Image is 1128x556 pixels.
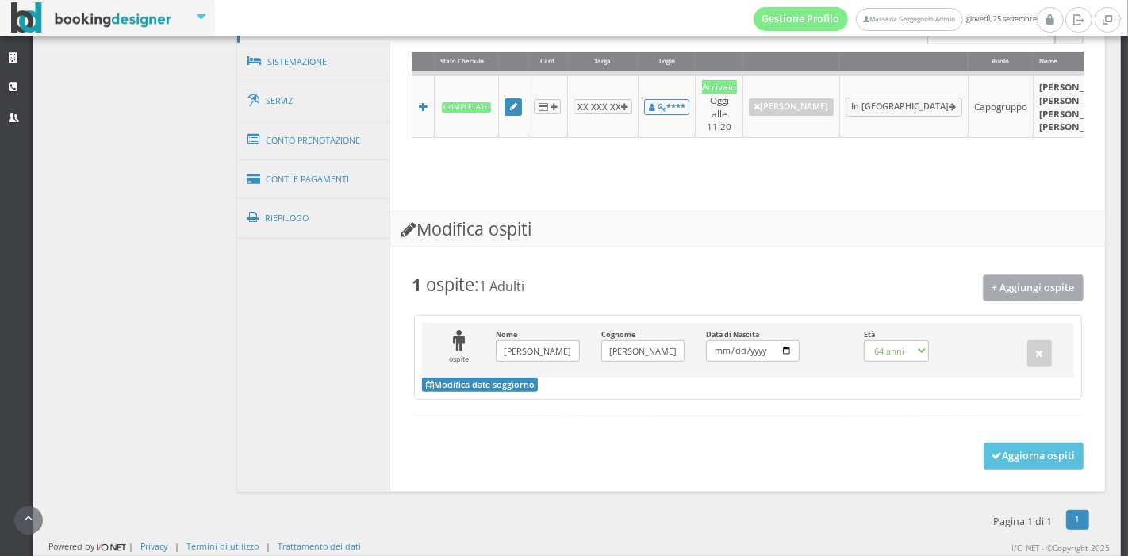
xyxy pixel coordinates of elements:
a: 1 [1066,510,1089,531]
a: Riepilogo [237,197,391,239]
div: Arrivato [702,80,737,94]
a: Sistemazione [237,41,391,82]
a: Gestione Profilo [754,7,849,31]
img: ionet_small_logo.png [94,541,129,554]
input: Cognome [601,340,685,362]
a: Conti e Pagamenti [237,159,391,200]
a: Trattamento dei dati [278,540,361,552]
a: [PERSON_NAME] [749,98,834,116]
td: [PERSON_NAME] [PERSON_NAME] [PERSON_NAME] [PERSON_NAME] [1034,74,1122,138]
small: 1 Adulti [479,278,524,295]
div: Login [639,52,695,71]
a: Privacy [140,540,167,552]
td: Oggi alle 11:20 [696,74,742,138]
span: ospite [426,273,474,296]
b: 1 [412,273,421,296]
button: XX XXX XX [574,99,632,114]
span: giovedì, 25 settembre [754,7,1037,31]
select: Età [864,340,929,362]
label: Data di Nascita [706,330,800,362]
label: Età [864,330,929,362]
img: BookingDesigner.com [11,2,172,33]
a: Masseria Gorgognolo Admin [856,8,962,31]
td: Capogruppo [968,74,1033,138]
a: Conto Prenotazione [237,120,391,161]
div: | [175,540,179,552]
div: Powered by | [48,540,133,554]
div: Stato Check-In [435,52,498,71]
div: Ruolo [969,52,1033,71]
div: ospite [433,330,485,365]
h3: : [412,274,1084,295]
b: Completato [442,102,492,113]
div: | [266,540,270,552]
input: Nome [496,340,579,362]
a: Termini di utilizzo [186,540,259,552]
label: Cognome [601,330,685,362]
label: Nome [496,330,579,362]
a: In [GEOGRAPHIC_DATA] [846,98,962,117]
h5: Pagina 1 di 1 [993,516,1052,527]
button: Modifica date soggiorno [422,378,538,392]
div: Card [528,52,566,71]
div: Nome [1034,52,1121,71]
a: Servizi [237,81,391,121]
input: Data di Nascita [706,340,800,362]
button: + Aggiungi ospite [983,274,1084,301]
h3: Modifica ospiti [390,212,1105,247]
div: Targa [568,52,638,71]
button: Aggiorna ospiti [984,443,1084,470]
